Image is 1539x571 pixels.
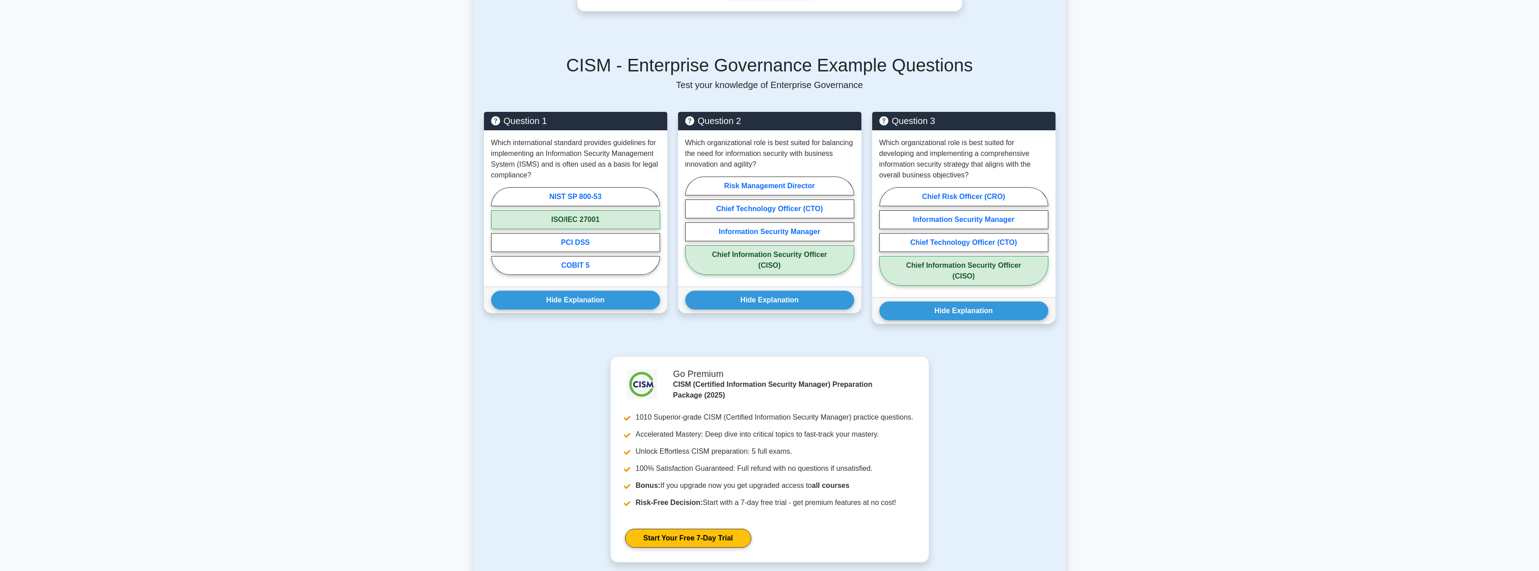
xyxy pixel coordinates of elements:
h5: Question 3 [879,115,1048,126]
label: Risk Management Director [685,177,854,195]
label: Information Security Manager [685,222,854,241]
label: Chief Information Security Officer (CISO) [685,245,854,275]
label: Chief Technology Officer (CTO) [879,233,1048,252]
label: NIST SP 800-53 [491,187,660,206]
label: Chief Technology Officer (CTO) [685,199,854,218]
p: Test your knowledge of Enterprise Governance [484,80,1056,90]
a: Start Your Free 7-Day Trial [625,529,751,548]
label: COBIT 5 [491,256,660,275]
p: Which organizational role is best suited for developing and implementing a comprehensive informat... [879,137,1048,181]
p: Which organizational role is best suited for balancing the need for information security with bus... [685,137,854,170]
button: Hide Explanation [491,291,660,310]
label: PCI DSS [491,233,660,252]
label: ISO/IEC 27001 [491,210,660,229]
label: Chief Information Security Officer (CISO) [879,256,1048,286]
p: Which international standard provides guidelines for implementing an Information Security Managem... [491,137,660,181]
label: Chief Risk Officer (CRO) [879,187,1048,206]
button: Hide Explanation [685,291,854,310]
h5: Question 1 [491,115,660,126]
button: Hide Explanation [879,301,1048,320]
h5: CISM - Enterprise Governance Example Questions [484,54,1056,76]
label: Information Security Manager [879,210,1048,229]
h5: Question 2 [685,115,854,126]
